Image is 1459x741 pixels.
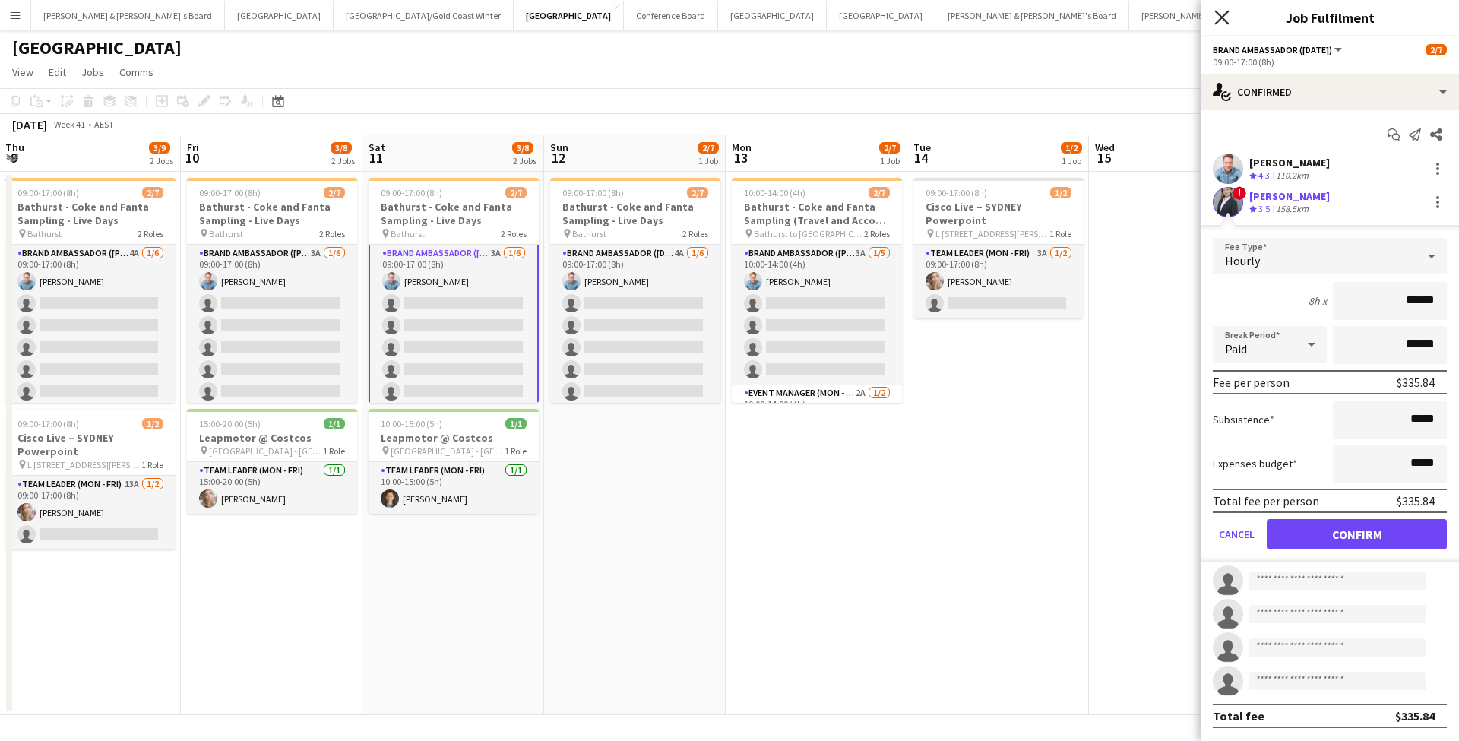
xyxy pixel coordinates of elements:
[1201,8,1459,27] h3: Job Fulfilment
[1213,375,1290,390] div: Fee per person
[913,245,1084,318] app-card-role: Team Leader (Mon - Fri)3A1/209:00-17:00 (8h)[PERSON_NAME]
[369,431,539,445] h3: Leapmotor @ Costcos
[369,462,539,514] app-card-role: Team Leader (Mon - Fri)1/110:00-15:00 (5h)[PERSON_NAME]
[911,149,931,166] span: 14
[1397,375,1435,390] div: $335.84
[187,409,357,514] app-job-card: 15:00-20:00 (5h)1/1Leapmotor @ Costcos [GEOGRAPHIC_DATA] - [GEOGRAPHIC_DATA]1 RoleTeam Leader (Mo...
[12,117,47,132] div: [DATE]
[12,36,182,59] h1: [GEOGRAPHIC_DATA]
[1395,708,1435,724] div: $335.84
[1213,519,1261,549] button: Cancel
[512,142,533,154] span: 3/8
[369,243,539,408] app-card-role: Brand Ambassador ([DATE])3A1/609:00-17:00 (8h)[PERSON_NAME]
[187,462,357,514] app-card-role: Team Leader (Mon - Fri)1/115:00-20:00 (5h)[PERSON_NAME]
[1213,457,1297,470] label: Expenses budget
[562,187,624,198] span: 09:00-17:00 (8h)
[5,431,176,458] h3: Cisco Live – SYDNEY Powerpoint
[501,228,527,239] span: 2 Roles
[150,155,173,166] div: 2 Jobs
[331,155,355,166] div: 2 Jobs
[94,119,114,130] div: AEST
[687,187,708,198] span: 2/7
[119,65,153,79] span: Comms
[1062,155,1081,166] div: 1 Job
[366,149,385,166] span: 11
[698,142,719,154] span: 2/7
[864,228,890,239] span: 2 Roles
[1061,142,1082,154] span: 1/2
[729,149,752,166] span: 13
[1213,708,1264,724] div: Total fee
[505,445,527,457] span: 1 Role
[27,228,62,239] span: Bathurst
[935,1,1129,30] button: [PERSON_NAME] & [PERSON_NAME]'s Board
[1093,149,1115,166] span: 15
[199,187,261,198] span: 09:00-17:00 (8h)
[926,187,987,198] span: 09:00-17:00 (8h)
[1273,203,1312,216] div: 158.5km
[513,155,536,166] div: 2 Jobs
[550,200,720,227] h3: Bathurst - Coke and Fanta Sampling - Live Days
[572,228,606,239] span: Bathurst
[12,65,33,79] span: View
[5,141,24,154] span: Thu
[5,476,176,549] app-card-role: Team Leader (Mon - Fri)13A1/209:00-17:00 (8h)[PERSON_NAME]
[187,141,199,154] span: Fri
[1249,156,1330,169] div: [PERSON_NAME]
[732,245,902,385] app-card-role: Brand Ambassador ([PERSON_NAME])3A1/510:00-14:00 (4h)[PERSON_NAME]
[1213,44,1344,55] button: Brand Ambassador ([DATE])
[1249,189,1330,203] div: [PERSON_NAME]
[27,459,141,470] span: L [STREET_ADDRESS][PERSON_NAME] (Veritas Offices)
[682,228,708,239] span: 2 Roles
[1050,187,1071,198] span: 1/2
[369,200,539,227] h3: Bathurst - Coke and Fanta Sampling - Live Days
[331,142,352,154] span: 3/8
[17,187,79,198] span: 09:00-17:00 (8h)
[1258,203,1270,214] span: 3.5
[1309,294,1327,308] div: 8h x
[1129,1,1250,30] button: [PERSON_NAME]'s Board
[391,228,425,239] span: Bathurst
[1267,519,1447,549] button: Confirm
[754,228,864,239] span: Bathurst to [GEOGRAPHIC_DATA]
[505,187,527,198] span: 2/7
[6,62,40,82] a: View
[732,200,902,227] h3: Bathurst - Coke and Fanta Sampling (Travel and Accom Provided)
[1049,228,1071,239] span: 1 Role
[1213,413,1274,426] label: Subsistence
[1426,44,1447,55] span: 2/7
[1213,56,1447,68] div: 09:00-17:00 (8h)
[49,65,66,79] span: Edit
[913,178,1084,318] app-job-card: 09:00-17:00 (8h)1/2Cisco Live – SYDNEY Powerpoint L [STREET_ADDRESS][PERSON_NAME] (Veritas Office...
[323,445,345,457] span: 1 Role
[381,418,442,429] span: 10:00-15:00 (5h)
[505,418,527,429] span: 1/1
[913,141,931,154] span: Tue
[138,228,163,239] span: 2 Roles
[391,445,505,457] span: [GEOGRAPHIC_DATA] - [GEOGRAPHIC_DATA]
[548,149,568,166] span: 12
[550,178,720,403] app-job-card: 09:00-17:00 (8h)2/7Bathurst - Coke and Fanta Sampling - Live Days Bathurst2 RolesBrand Ambassador...
[732,178,902,403] app-job-card: 10:00-14:00 (4h)2/7Bathurst - Coke and Fanta Sampling (Travel and Accom Provided) Bathurst to [GE...
[187,245,357,407] app-card-role: Brand Ambassador ([PERSON_NAME])3A1/609:00-17:00 (8h)[PERSON_NAME]
[81,65,104,79] span: Jobs
[1225,253,1260,268] span: Hourly
[5,409,176,549] app-job-card: 09:00-17:00 (8h)1/2Cisco Live – SYDNEY Powerpoint L [STREET_ADDRESS][PERSON_NAME] (Veritas Office...
[369,178,539,403] app-job-card: 09:00-17:00 (8h)2/7Bathurst - Coke and Fanta Sampling - Live Days Bathurst2 RolesBrand Ambassador...
[880,155,900,166] div: 1 Job
[1213,44,1332,55] span: Brand Ambassador (Saturday)
[324,418,345,429] span: 1/1
[550,141,568,154] span: Sun
[149,142,170,154] span: 3/9
[935,228,1049,239] span: L [STREET_ADDRESS][PERSON_NAME] (Veritas Offices)
[369,409,539,514] app-job-card: 10:00-15:00 (5h)1/1Leapmotor @ Costcos [GEOGRAPHIC_DATA] - [GEOGRAPHIC_DATA]1 RoleTeam Leader (Mo...
[1225,341,1247,356] span: Paid
[827,1,935,30] button: [GEOGRAPHIC_DATA]
[698,155,718,166] div: 1 Job
[199,418,261,429] span: 15:00-20:00 (5h)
